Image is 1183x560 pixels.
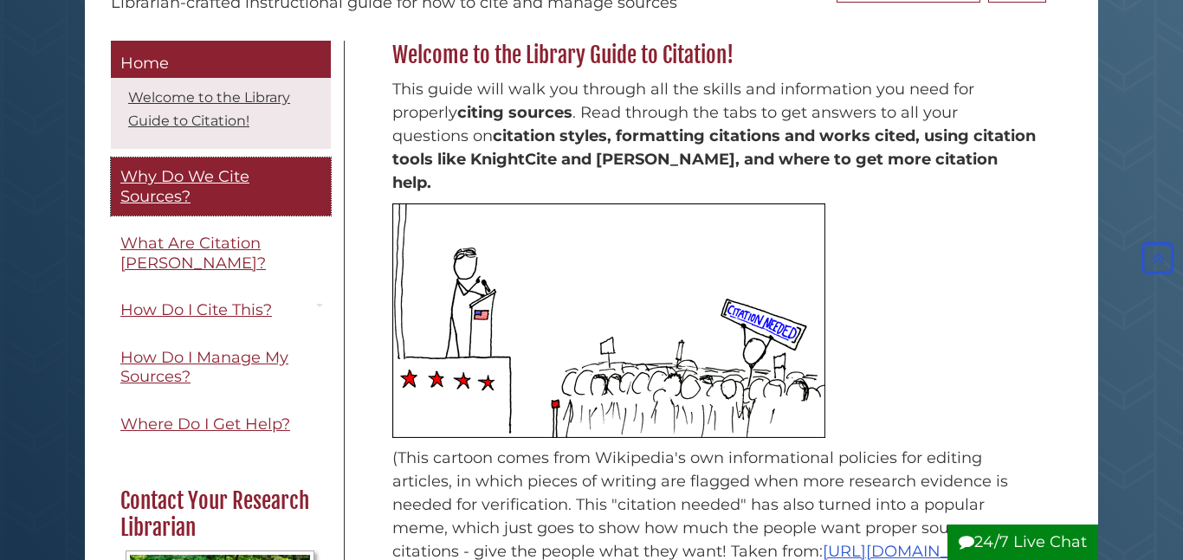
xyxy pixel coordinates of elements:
span: What Are Citation [PERSON_NAME]? [120,234,266,273]
span: Where Do I Get Help? [120,415,290,434]
a: Why Do We Cite Sources? [111,158,331,216]
span: How Do I Cite This? [120,300,272,319]
span: How Do I Manage My Sources? [120,348,288,387]
a: How Do I Cite This? [111,291,331,330]
h2: Contact Your Research Librarian [112,487,328,542]
h2: Welcome to the Library Guide to Citation! [384,42,1046,69]
strong: citation styles, formatting citations and works cited, using citation tools like KnightCite and [... [392,126,1036,192]
span: Why Do We Cite Sources? [120,167,249,206]
button: 24/7 Live Chat [947,525,1098,560]
strong: citing sources [457,103,572,122]
a: How Do I Manage My Sources? [111,338,331,396]
a: Back to Top [1137,248,1179,267]
span: Home [120,54,169,73]
img: Stick figure cartoon of politician speaking to crowd, person holding sign that reads "citation ne... [392,203,825,438]
a: What Are Citation [PERSON_NAME]? [111,224,331,282]
a: Where Do I Get Help? [111,405,331,444]
span: This guide will walk you through all the skills and information you need for properly . Read thro... [392,80,1036,192]
a: Welcome to the Library Guide to Citation! [128,89,290,129]
a: Home [111,41,331,79]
